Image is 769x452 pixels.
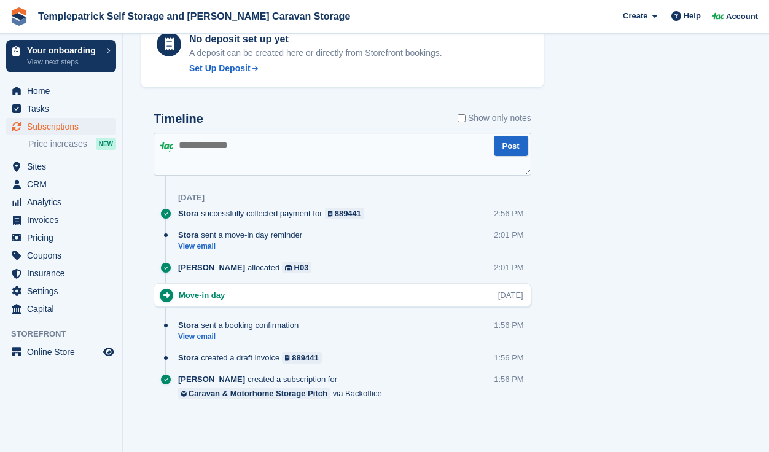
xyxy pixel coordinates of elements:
span: Account [726,10,758,23]
div: H03 [294,262,309,273]
span: Coupons [27,247,101,264]
a: View email [178,241,308,252]
span: Tasks [27,100,101,117]
a: menu [6,265,116,282]
span: Stora [178,352,198,364]
a: menu [6,118,116,135]
span: Invoices [27,211,101,228]
div: NEW [96,138,116,150]
a: menu [6,193,116,211]
div: [DATE] [498,289,523,301]
div: 2:01 PM [494,229,523,241]
div: No deposit set up yet [189,32,442,47]
a: menu [6,158,116,175]
span: Price increases [28,138,87,150]
a: H03 [282,262,311,273]
a: menu [6,247,116,264]
span: Stora [178,319,198,331]
a: menu [6,282,116,300]
span: Home [27,82,101,99]
span: Storefront [11,328,122,340]
div: Move-in day [179,289,231,301]
button: Post [494,136,528,156]
div: sent a move-in day reminder [178,229,308,241]
p: A deposit can be created here or directly from Storefront bookings. [189,47,442,60]
a: menu [6,343,116,360]
span: [PERSON_NAME] [178,262,245,273]
p: Your onboarding [27,46,100,55]
span: [PERSON_NAME] [178,373,245,385]
div: 1:56 PM [494,373,523,385]
label: Show only notes [458,112,531,125]
a: menu [6,100,116,117]
div: created a draft invoice [178,352,328,364]
div: allocated [178,262,318,273]
span: Subscriptions [27,118,101,135]
div: 889441 [335,208,361,219]
span: Help [684,10,701,22]
span: Settings [27,282,101,300]
div: created a subscription for via Backoffice [178,373,494,399]
div: 2:56 PM [494,208,523,219]
a: Set Up Deposit [189,62,442,75]
div: 2:01 PM [494,262,523,273]
span: Sites [27,158,101,175]
a: Templepatrick Self Storage and [PERSON_NAME] Caravan Storage [33,6,355,26]
span: Stora [178,208,198,219]
a: menu [6,229,116,246]
span: Insurance [27,265,101,282]
span: Stora [178,229,198,241]
a: menu [6,82,116,99]
span: CRM [27,176,101,193]
a: Caravan & Motorhome Storage Pitch [178,388,330,399]
img: Gareth Hagan [712,10,724,22]
span: Online Store [27,343,101,360]
div: [DATE] [178,193,205,203]
div: 889441 [292,352,318,364]
a: Your onboarding View next steps [6,40,116,72]
div: Caravan & Motorhome Storage Pitch [189,388,327,399]
div: sent a booking confirmation [178,319,305,331]
a: menu [6,300,116,318]
img: stora-icon-8386f47178a22dfd0bd8f6a31ec36ba5ce8667c1dd55bd0f319d3a0aa187defe.svg [10,7,28,26]
div: Set Up Deposit [189,62,251,75]
p: View next steps [27,56,100,68]
a: Preview store [101,345,116,359]
span: Create [623,10,647,22]
a: View email [178,332,305,342]
a: Price increases NEW [28,137,116,150]
a: 889441 [325,208,365,219]
span: Analytics [27,193,101,211]
div: 1:56 PM [494,352,523,364]
span: Capital [27,300,101,318]
span: Pricing [27,229,101,246]
input: Show only notes [458,112,466,125]
a: menu [6,211,116,228]
div: 1:56 PM [494,319,523,331]
a: menu [6,176,116,193]
a: 889441 [282,352,322,364]
h2: Timeline [154,112,203,126]
div: successfully collected payment for [178,208,370,219]
img: Gareth Hagan [160,139,173,152]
